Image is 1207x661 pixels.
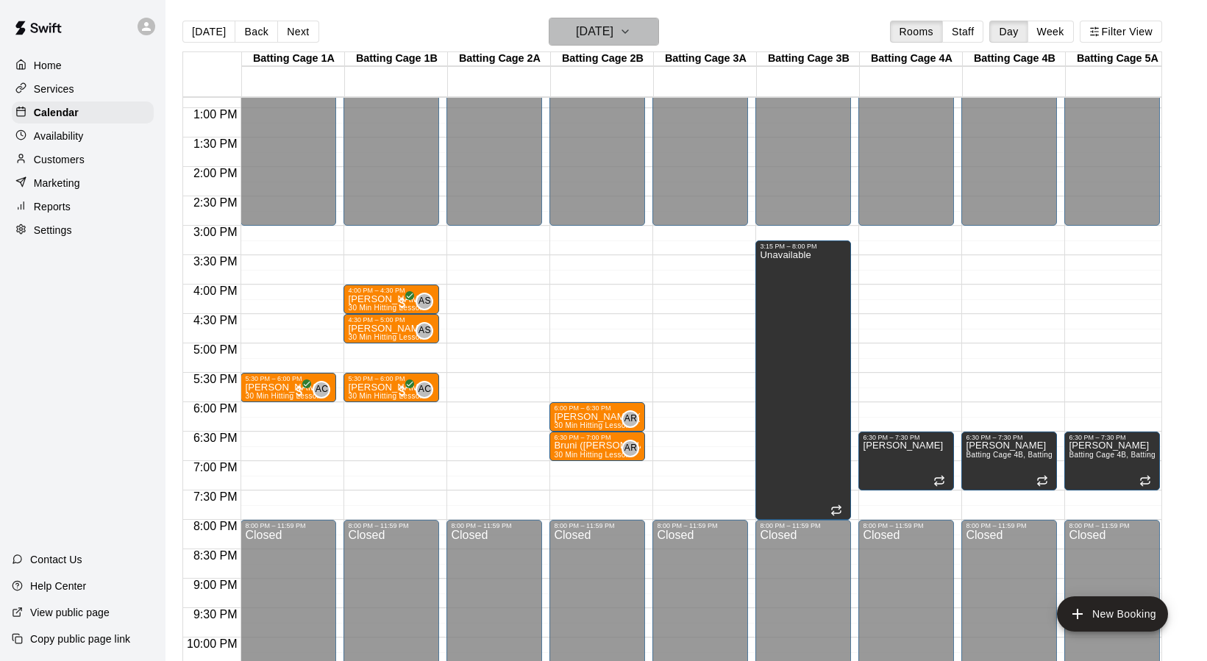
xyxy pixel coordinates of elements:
[576,21,613,42] h6: [DATE]
[190,490,241,503] span: 7:30 PM
[863,522,950,529] div: 8:00 PM – 11:59 PM
[34,223,72,237] p: Settings
[345,52,448,66] div: Batting Cage 1B
[190,137,241,150] span: 1:30 PM
[622,440,639,457] div: Aaron Reesh
[190,285,241,297] span: 4:00 PM
[12,101,154,124] a: Calendar
[348,287,435,294] div: 4:00 PM – 4:30 PM
[1036,475,1048,487] span: Recurring event
[12,149,154,171] a: Customers
[235,21,278,43] button: Back
[760,522,847,529] div: 8:00 PM – 11:59 PM
[755,240,851,520] div: 3:15 PM – 8:00 PM: Unavailable
[241,373,336,402] div: 5:30 PM – 6:00 PM: Ethan Hanrahan
[190,167,241,179] span: 2:00 PM
[348,392,424,400] span: 30 Min Hitting Lesson
[654,52,757,66] div: Batting Cage 3A
[190,108,241,121] span: 1:00 PM
[1069,434,1156,441] div: 6:30 PM – 7:30 PM
[419,324,431,338] span: AS
[890,21,943,43] button: Rooms
[554,421,630,429] span: 30 Min Hitting Lesson
[858,432,954,490] div: 6:30 PM – 7:30 PM: Meeks
[190,520,241,532] span: 8:00 PM
[1064,432,1160,490] div: 6:30 PM – 7:30 PM: Meeks
[624,441,637,456] span: AR
[863,434,950,441] div: 6:30 PM – 7:30 PM
[190,461,241,474] span: 7:00 PM
[277,21,318,43] button: Next
[245,392,321,400] span: 30 Min Hitting Lesson
[245,522,332,529] div: 8:00 PM – 11:59 PM
[12,196,154,218] div: Reports
[30,632,130,646] p: Copy public page link
[30,579,86,593] p: Help Center
[34,58,62,73] p: Home
[242,52,345,66] div: Batting Cage 1A
[421,322,433,340] span: Adam Sobocienski
[551,52,654,66] div: Batting Cage 2B
[190,608,241,621] span: 9:30 PM
[554,404,641,412] div: 6:00 PM – 6:30 PM
[190,402,241,415] span: 6:00 PM
[183,637,241,650] span: 10:00 PM
[395,296,410,310] span: All customers have paid
[343,373,439,402] div: 5:30 PM – 6:00 PM: Ethan Hanrahan
[627,440,639,457] span: Aaron Reesh
[348,316,435,324] div: 4:30 PM – 5:00 PM
[416,322,433,340] div: Adam Sobocienski
[963,52,1066,66] div: Batting Cage 4B
[34,176,80,190] p: Marketing
[12,172,154,194] a: Marketing
[245,375,332,382] div: 5:30 PM – 6:00 PM
[12,219,154,241] div: Settings
[549,402,645,432] div: 6:00 PM – 6:30 PM: Kepler (nate pack)
[190,432,241,444] span: 6:30 PM
[34,105,79,120] p: Calendar
[554,451,630,459] span: 30 Min Hitting Lesson
[451,522,538,529] div: 8:00 PM – 11:59 PM
[12,125,154,147] a: Availability
[416,381,433,399] div: AJ Christoffer
[343,314,439,343] div: 4:30 PM – 5:00 PM: Bruns
[348,375,435,382] div: 5:30 PM – 6:00 PM
[34,82,74,96] p: Services
[622,410,639,428] div: Aaron Reesh
[1080,21,1162,43] button: Filter View
[448,52,551,66] div: Batting Cage 2A
[554,434,641,441] div: 6:30 PM – 7:00 PM
[421,381,433,399] span: AJ Christoffer
[395,384,410,399] span: All customers have paid
[34,199,71,214] p: Reports
[12,54,154,76] a: Home
[190,226,241,238] span: 3:00 PM
[1139,475,1151,487] span: Recurring event
[416,293,433,310] div: Adam Sobocienski
[190,549,241,562] span: 8:30 PM
[34,129,84,143] p: Availability
[34,152,85,167] p: Customers
[760,243,847,250] div: 3:15 PM – 8:00 PM
[757,52,860,66] div: Batting Cage 3B
[1069,522,1156,529] div: 8:00 PM – 11:59 PM
[549,432,645,461] div: 6:30 PM – 7:00 PM: Bruni (nate pack)
[190,343,241,356] span: 5:00 PM
[30,605,110,620] p: View public page
[421,293,433,310] span: Adam Sobocienski
[190,579,241,591] span: 9:00 PM
[860,52,963,66] div: Batting Cage 4A
[313,381,330,399] div: AJ Christoffer
[292,384,307,399] span: All customers have paid
[30,552,82,567] p: Contact Us
[12,78,154,100] a: Services
[657,522,744,529] div: 8:00 PM – 11:59 PM
[318,381,330,399] span: AJ Christoffer
[554,522,641,529] div: 8:00 PM – 11:59 PM
[1057,596,1168,632] button: add
[419,294,431,309] span: AS
[966,522,1053,529] div: 8:00 PM – 11:59 PM
[830,504,842,516] span: Recurring event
